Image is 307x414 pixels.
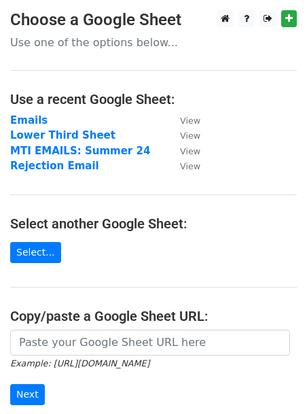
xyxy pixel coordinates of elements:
[166,129,200,141] a: View
[10,35,297,50] p: Use one of the options below...
[10,91,297,107] h4: Use a recent Google Sheet:
[180,116,200,126] small: View
[10,215,297,232] h4: Select another Google Sheet:
[10,242,61,263] a: Select...
[10,145,150,157] a: MTI EMAILS: Summer 24
[180,131,200,141] small: View
[10,384,45,405] input: Next
[10,114,48,126] a: Emails
[166,160,200,172] a: View
[10,358,149,368] small: Example: [URL][DOMAIN_NAME]
[180,146,200,156] small: View
[10,330,290,356] input: Paste your Google Sheet URL here
[10,308,297,324] h4: Copy/paste a Google Sheet URL:
[166,145,200,157] a: View
[10,160,99,172] a: Rejection Email
[166,114,200,126] a: View
[180,161,200,171] small: View
[10,10,297,30] h3: Choose a Google Sheet
[10,129,115,141] a: Lower Third Sheet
